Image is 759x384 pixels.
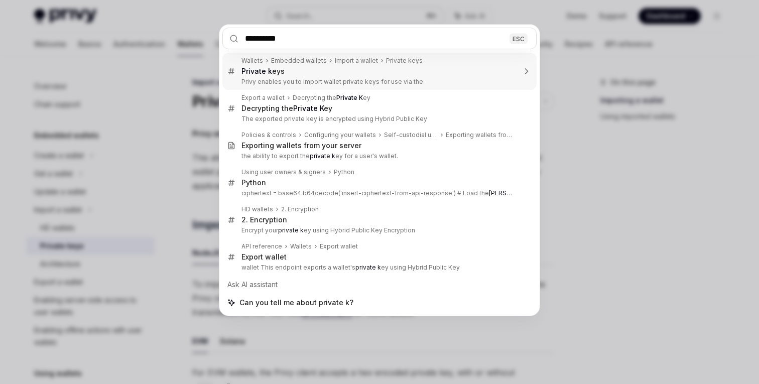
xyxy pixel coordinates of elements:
div: Decrypting the ey [241,104,332,113]
div: HD wallets [241,205,273,213]
div: Private keys [386,57,423,65]
div: Embedded wallets [271,57,327,65]
b: [PERSON_NAME] [489,189,538,197]
p: wallet This endpoint exports a wallet's ey using Hybrid Public Key [241,264,516,272]
div: Ask AI assistant [222,276,537,294]
div: 2. Encryption [241,215,287,224]
div: Policies & controls [241,131,296,139]
p: Encrypt your ey using Hybrid Public Key Encryption [241,226,516,234]
div: Decrypting the ey [293,94,370,102]
b: Private k [241,67,272,75]
p: The exported private key is encrypted using Hybrid Public Key [241,115,516,123]
b: Private K [336,94,363,101]
div: ESC [510,33,528,44]
p: the ability to export the ey for a user's wallet. [241,152,516,160]
div: Wallets [290,242,312,250]
div: 2. Encryption [281,205,319,213]
div: Python [334,168,354,176]
b: Private K [293,104,324,112]
div: Exporting wallets from your server [446,131,516,139]
div: Configuring your wallets [304,131,376,139]
p: ciphertext = base64.b64decode('insert-ciphertext-from-api-response') # Load the [241,189,516,197]
div: Wallets [241,57,263,65]
div: Self-custodial user wallets [384,131,438,139]
div: Using user owners & signers [241,168,326,176]
div: API reference [241,242,282,250]
div: Import a wallet [335,57,378,65]
b: private k [355,264,381,271]
div: Export wallet [241,252,287,262]
p: Privy enables you to import wallet private keys for use via the [241,78,516,86]
b: private k [278,226,304,234]
div: Export wallet [320,242,358,250]
div: eys [241,67,285,76]
div: Export a wallet [241,94,285,102]
div: Python [241,178,266,187]
b: private k [310,152,335,160]
span: Can you tell me about private k? [239,298,353,308]
div: Exporting wallets from your server [241,141,361,150]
